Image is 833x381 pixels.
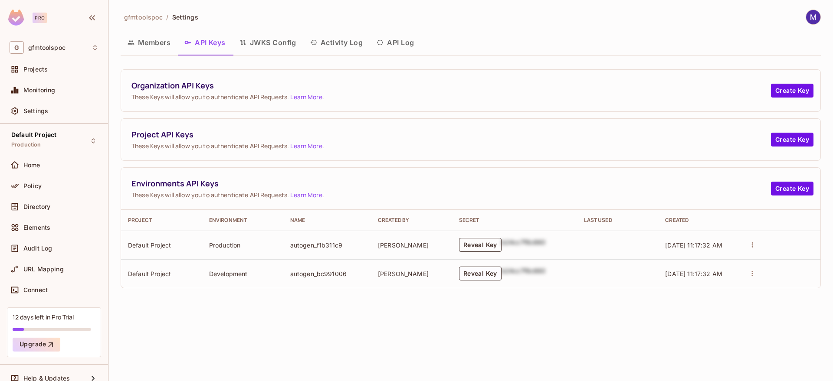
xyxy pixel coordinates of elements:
[665,270,722,277] span: [DATE] 11:17:32 AM
[131,191,771,199] span: These Keys will allow you to authenticate API Requests. .
[11,141,41,148] span: Production
[23,182,42,189] span: Policy
[502,267,546,280] div: b24cc7f8c660
[290,191,322,199] a: Learn More
[121,231,202,259] td: Default Project
[771,133,813,147] button: Create Key
[128,217,195,224] div: Project
[13,313,74,321] div: 12 days left in Pro Trial
[459,238,502,252] button: Reveal Key
[290,142,322,150] a: Learn More
[23,107,48,114] span: Settings
[371,231,452,259] td: [PERSON_NAME]
[131,129,771,140] span: Project API Keys
[209,217,276,224] div: Environment
[8,10,24,26] img: SReyMgAAAABJRU5ErkJggg==
[172,13,198,21] span: Settings
[11,131,56,138] span: Default Project
[10,41,24,54] span: G
[131,93,771,101] span: These Keys will allow you to authenticate API Requests. .
[771,84,813,98] button: Create Key
[121,32,177,53] button: Members
[378,217,445,224] div: Created By
[131,142,771,150] span: These Keys will allow you to authenticate API Requests. .
[584,217,651,224] div: Last Used
[502,238,546,252] div: b24cc7f8c660
[23,66,48,73] span: Projects
[23,87,56,94] span: Monitoring
[121,259,202,288] td: Default Project
[131,178,771,189] span: Environments API Keys
[459,267,502,280] button: Reveal Key
[806,10,820,24] img: Martin Gorostegui
[202,231,283,259] td: Production
[23,224,50,231] span: Elements
[370,32,421,53] button: API Log
[665,217,732,224] div: Created
[23,266,64,273] span: URL Mapping
[166,13,168,21] li: /
[665,241,722,249] span: [DATE] 11:17:32 AM
[746,267,758,280] button: actions
[131,80,771,91] span: Organization API Keys
[124,13,163,21] span: gfmtoolspoc
[371,259,452,288] td: [PERSON_NAME]
[28,44,66,51] span: Workspace: gfmtoolspoc
[746,239,758,251] button: actions
[459,217,571,224] div: Secret
[283,231,371,259] td: autogen_f1b311c9
[23,203,50,210] span: Directory
[177,32,233,53] button: API Keys
[283,259,371,288] td: autogen_bc991006
[23,245,52,252] span: Audit Log
[33,13,47,23] div: Pro
[303,32,370,53] button: Activity Log
[202,259,283,288] td: Development
[771,182,813,195] button: Create Key
[290,93,322,101] a: Learn More
[13,338,60,352] button: Upgrade
[23,287,48,293] span: Connect
[290,217,364,224] div: Name
[233,32,303,53] button: JWKS Config
[23,162,40,169] span: Home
